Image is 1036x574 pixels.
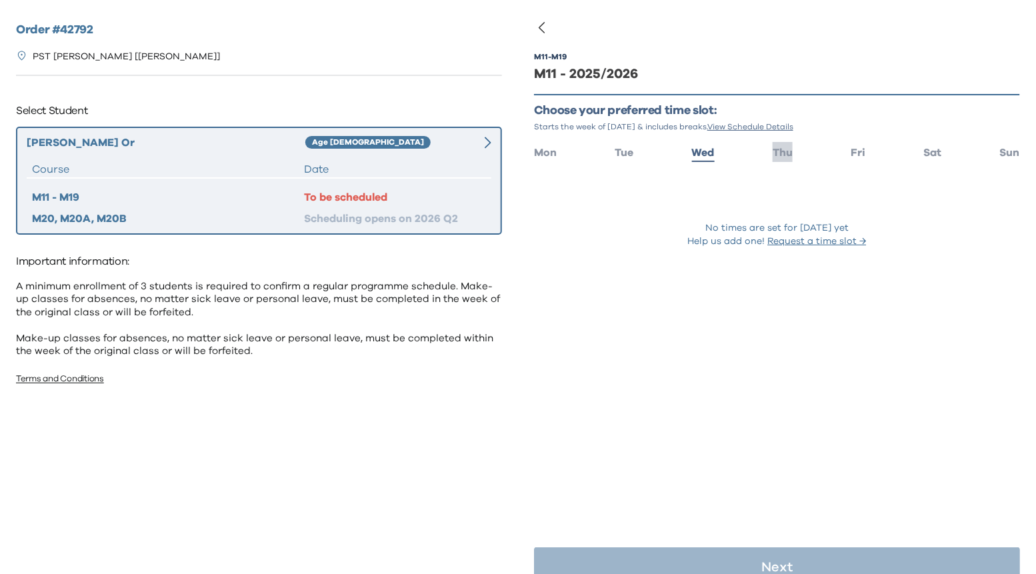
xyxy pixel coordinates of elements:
[27,135,305,151] div: [PERSON_NAME] Or
[1000,147,1020,158] span: Sun
[924,147,942,158] span: Sat
[534,103,1020,119] p: Choose your preferred time slot:
[688,235,867,248] p: Help us add one!
[305,161,486,177] div: Date
[16,100,502,121] p: Select Student
[534,51,567,62] div: M11 - M19
[32,161,305,177] div: Course
[615,147,633,158] span: Tue
[16,21,502,39] h2: Order # 42792
[534,147,557,158] span: Mon
[305,189,486,205] div: To be scheduled
[705,221,849,235] p: No times are set for [DATE] yet
[16,280,502,358] p: A minimum enrollment of 3 students is required to confirm a regular programme schedule. Make-up c...
[16,375,104,383] a: Terms and Conditions
[32,211,305,227] div: M20, M20A, M20B
[33,50,220,64] p: PST [PERSON_NAME] [[PERSON_NAME]]
[534,65,1020,83] div: M11 - 2025/2026
[32,189,305,205] div: M11 - M19
[692,147,715,158] span: Wed
[305,211,486,227] div: Scheduling opens on 2026 Q2
[534,121,1020,132] p: Starts the week of [DATE] & includes breaks.
[851,147,865,158] span: Fri
[773,147,793,158] span: Thu
[16,251,502,272] p: Important information:
[768,235,867,248] button: Request a time slot →
[761,561,793,574] p: Next
[707,123,793,131] span: View Schedule Details
[305,136,431,149] div: Age [DEMOGRAPHIC_DATA]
